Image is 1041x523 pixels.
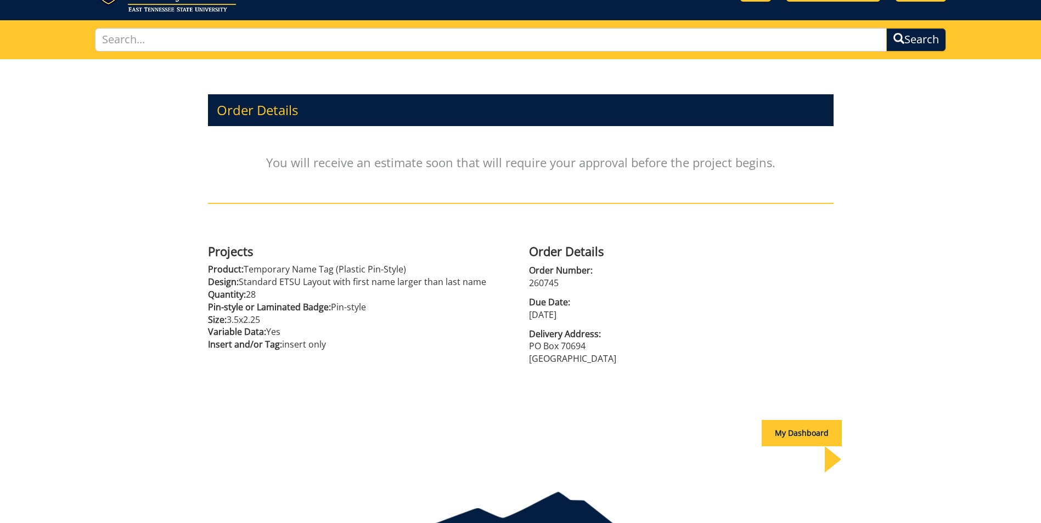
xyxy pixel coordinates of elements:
[208,263,513,276] p: Temporary Name Tag (Plastic Pin-Style)
[208,314,513,326] p: 3.5x2.25
[208,245,513,258] h4: Projects
[208,326,513,338] p: Yes
[529,328,834,340] span: Delivery Address:
[208,301,513,314] p: Pin-style
[208,314,227,326] span: Size:
[529,353,834,365] p: [GEOGRAPHIC_DATA]
[208,301,331,313] span: Pin-style or Laminated Badge:
[208,288,513,301] p: 28
[529,296,834,309] span: Due Date:
[208,276,513,288] p: Standard ETSU Layout with first name larger than last name
[208,338,513,351] p: insert only
[529,277,834,289] p: 260745
[208,326,266,338] span: Variable Data:
[529,264,834,277] span: Order Number:
[208,263,244,275] span: Product:
[208,94,834,126] h3: Order Details
[208,132,834,193] p: You will receive an estimate soon that will require your approval before the project begins.
[95,28,887,52] input: Search...
[529,309,834,321] p: [DATE]
[529,340,834,353] p: PO Box 70694
[762,428,842,438] a: My Dashboard
[529,245,834,258] h4: Order Details
[208,276,239,288] span: Design:
[886,28,946,52] button: Search
[208,338,282,350] span: Insert and/or Tag:
[208,288,246,300] span: Quantity:
[762,420,842,446] div: My Dashboard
